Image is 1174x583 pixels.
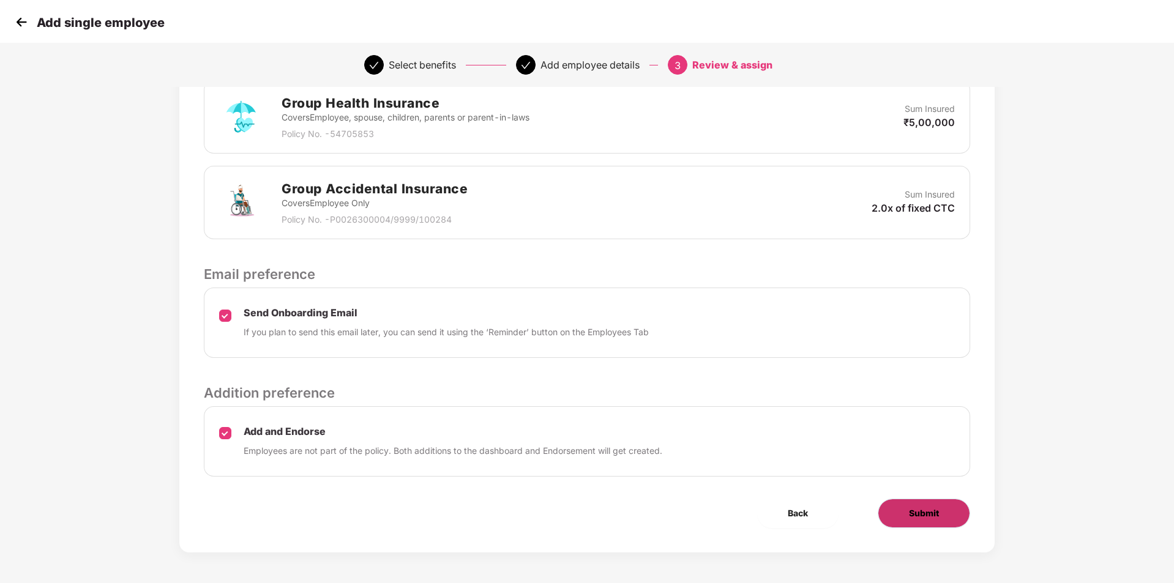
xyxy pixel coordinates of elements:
[521,61,531,70] span: check
[282,179,468,199] h2: Group Accidental Insurance
[788,507,808,520] span: Back
[389,55,456,75] div: Select benefits
[282,213,468,226] p: Policy No. - P0026300004/9999/100284
[219,180,263,225] img: svg+xml;base64,PHN2ZyB4bWxucz0iaHR0cDovL3d3dy53My5vcmcvMjAwMC9zdmciIHdpZHRoPSI3MiIgaGVpZ2h0PSI3Mi...
[244,306,649,319] p: Send Onboarding Email
[282,196,468,210] p: Covers Employee Only
[872,201,955,215] p: 2.0x of fixed CTC
[903,116,955,129] p: ₹5,00,000
[369,61,379,70] span: check
[905,188,955,201] p: Sum Insured
[757,499,839,528] button: Back
[540,55,640,75] div: Add employee details
[909,507,939,520] span: Submit
[204,382,970,403] p: Addition preference
[219,95,263,139] img: svg+xml;base64,PHN2ZyB4bWxucz0iaHR0cDovL3d3dy53My5vcmcvMjAwMC9zdmciIHdpZHRoPSI3MiIgaGVpZ2h0PSI3Mi...
[282,111,529,124] p: Covers Employee, spouse, children, parents or parent-in-laws
[244,425,662,438] p: Add and Endorse
[905,102,955,116] p: Sum Insured
[12,13,31,31] img: svg+xml;base64,PHN2ZyB4bWxucz0iaHR0cDovL3d3dy53My5vcmcvMjAwMC9zdmciIHdpZHRoPSIzMCIgaGVpZ2h0PSIzMC...
[878,499,970,528] button: Submit
[204,264,970,284] p: Email preference
[675,59,681,72] span: 3
[37,15,165,30] p: Add single employee
[282,93,529,113] h2: Group Health Insurance
[282,127,529,141] p: Policy No. - 54705853
[244,444,662,458] p: Employees are not part of the policy. Both additions to the dashboard and Endorsement will get cr...
[692,55,772,75] div: Review & assign
[244,325,649,339] p: If you plan to send this email later, you can send it using the ‘Reminder’ button on the Employee...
